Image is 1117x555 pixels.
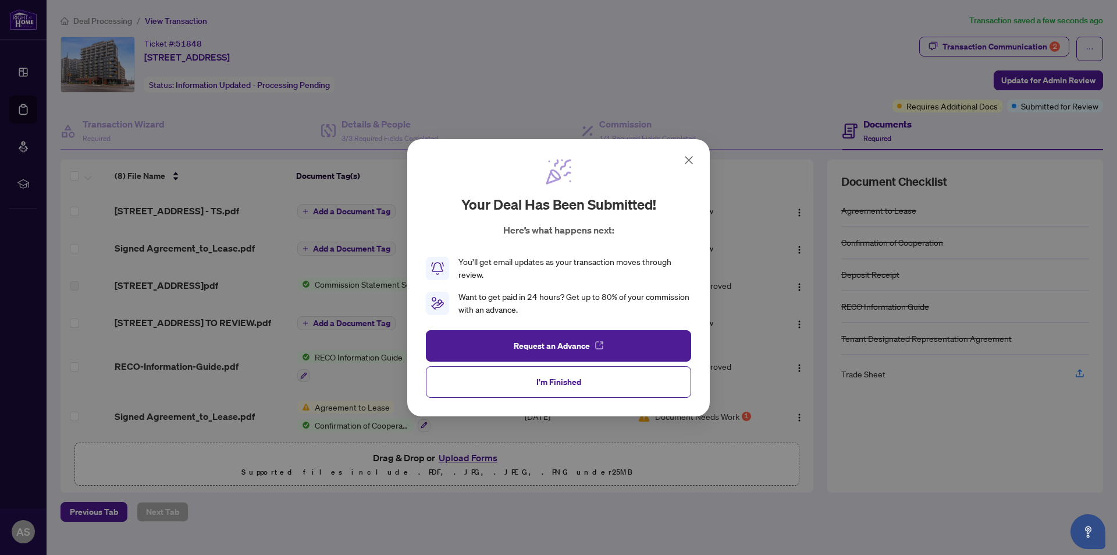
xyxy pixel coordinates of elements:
span: Request an Advance [514,336,590,355]
button: Open asap [1070,514,1105,549]
button: I'm Finished [426,366,691,397]
p: Here’s what happens next: [503,223,614,237]
div: You’ll get email updates as your transaction moves through review. [458,256,691,281]
div: Want to get paid in 24 hours? Get up to 80% of your commission with an advance. [458,291,691,316]
button: Request an Advance [426,330,691,361]
span: I'm Finished [536,372,581,391]
h2: Your deal has been submitted! [461,195,656,214]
